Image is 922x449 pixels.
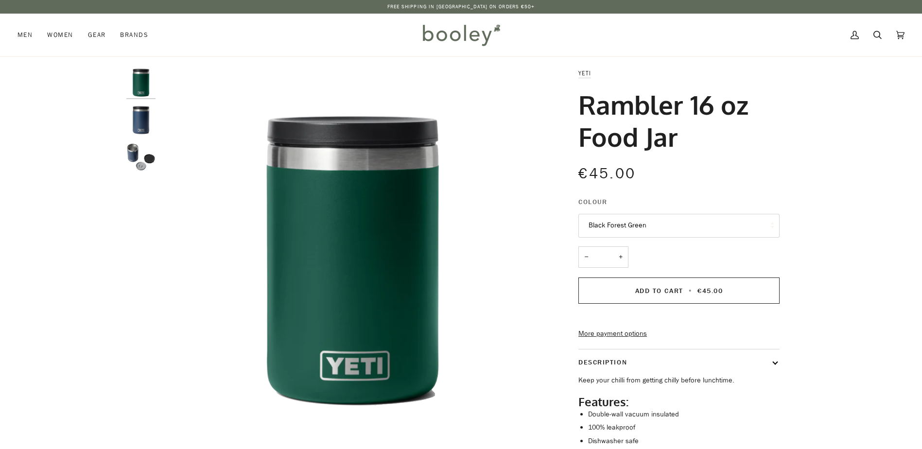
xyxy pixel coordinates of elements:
li: 100% leakproof [588,422,780,433]
li: Dishwasher safe [588,436,780,447]
a: Brands [113,14,156,56]
span: • [686,286,695,295]
img: Rambler 16 oz Food Jar [126,68,156,97]
button: + [613,246,628,268]
span: €45.00 [697,286,723,295]
button: Description [578,349,780,375]
h2: Features: [578,395,780,409]
a: Men [17,14,40,56]
input: Quantity [578,246,628,268]
li: Double-wall vacuum insulated [588,409,780,420]
span: Gear [88,30,106,40]
a: YETI [578,69,591,77]
span: Colour [578,197,607,207]
span: Women [47,30,73,40]
img: Booley [418,21,504,49]
a: More payment options [578,328,780,339]
span: Add to Cart [635,286,683,295]
a: Women [40,14,80,56]
span: €45.00 [578,164,636,184]
a: Gear [81,14,113,56]
button: − [578,246,594,268]
span: Men [17,30,33,40]
img: Rambler 16 oz Food Jar [126,142,156,172]
p: Free Shipping in [GEOGRAPHIC_DATA] on Orders €50+ [387,3,535,11]
h1: Rambler 16 oz Food Jar [578,88,772,153]
button: Black Forest Green [578,214,780,238]
p: Keep your chilli from getting chilly before lunchtime. [578,375,780,386]
button: Add to Cart • €45.00 [578,277,780,304]
span: Brands [120,30,148,40]
img: Rambler 16 oz Food Jar [126,105,156,135]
